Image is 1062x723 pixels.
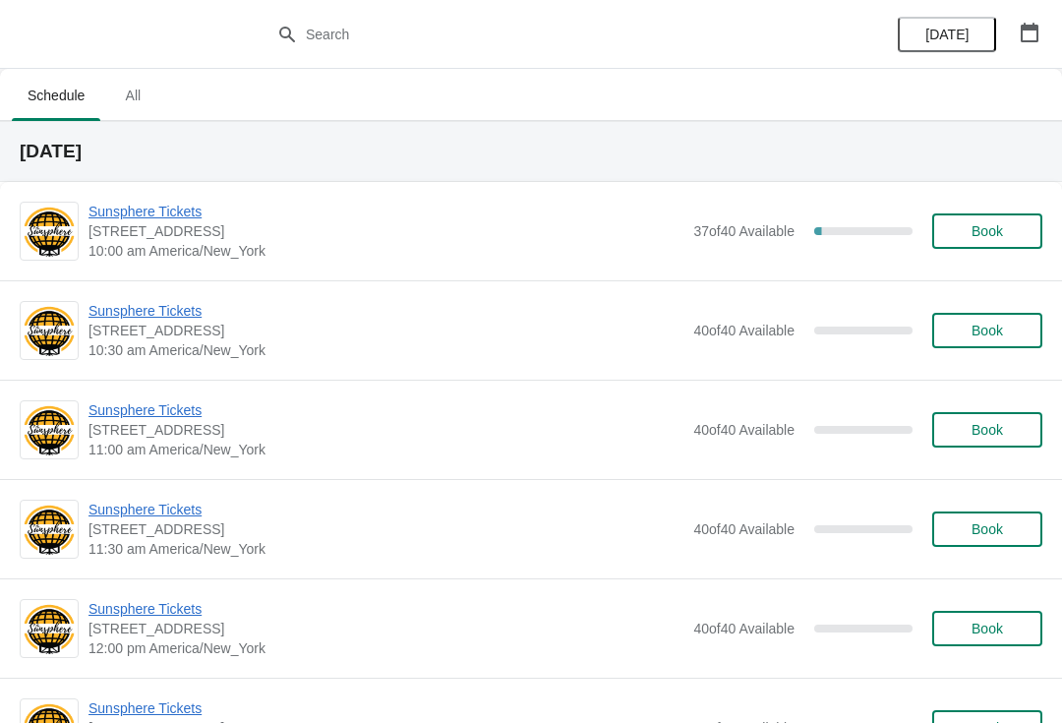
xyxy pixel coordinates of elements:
[88,599,683,619] span: Sunsphere Tickets
[898,17,996,52] button: [DATE]
[88,420,683,440] span: [STREET_ADDRESS]
[88,440,683,459] span: 11:00 am America/New_York
[932,512,1042,547] button: Book
[972,521,1003,537] span: Book
[21,503,78,557] img: Sunsphere Tickets | 810 Clinch Avenue, Knoxville, TN, USA | 11:30 am America/New_York
[88,301,683,321] span: Sunsphere Tickets
[972,323,1003,338] span: Book
[88,340,683,360] span: 10:30 am America/New_York
[932,412,1042,448] button: Book
[88,619,683,638] span: [STREET_ADDRESS]
[88,202,683,221] span: Sunsphere Tickets
[693,323,795,338] span: 40 of 40 Available
[88,400,683,420] span: Sunsphere Tickets
[88,241,683,261] span: 10:00 am America/New_York
[21,304,78,358] img: Sunsphere Tickets | 810 Clinch Avenue, Knoxville, TN, USA | 10:30 am America/New_York
[88,500,683,519] span: Sunsphere Tickets
[21,205,78,259] img: Sunsphere Tickets | 810 Clinch Avenue, Knoxville, TN, USA | 10:00 am America/New_York
[88,638,683,658] span: 12:00 pm America/New_York
[972,621,1003,636] span: Book
[12,78,100,113] span: Schedule
[972,223,1003,239] span: Book
[88,539,683,559] span: 11:30 am America/New_York
[972,422,1003,438] span: Book
[20,142,1042,161] h2: [DATE]
[693,223,795,239] span: 37 of 40 Available
[108,78,157,113] span: All
[693,621,795,636] span: 40 of 40 Available
[932,313,1042,348] button: Book
[88,221,683,241] span: [STREET_ADDRESS]
[925,27,969,42] span: [DATE]
[932,213,1042,249] button: Book
[21,403,78,457] img: Sunsphere Tickets | 810 Clinch Avenue, Knoxville, TN, USA | 11:00 am America/New_York
[88,519,683,539] span: [STREET_ADDRESS]
[693,521,795,537] span: 40 of 40 Available
[88,698,683,718] span: Sunsphere Tickets
[305,17,796,52] input: Search
[693,422,795,438] span: 40 of 40 Available
[932,611,1042,646] button: Book
[21,602,78,656] img: Sunsphere Tickets | 810 Clinch Avenue, Knoxville, TN, USA | 12:00 pm America/New_York
[88,321,683,340] span: [STREET_ADDRESS]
